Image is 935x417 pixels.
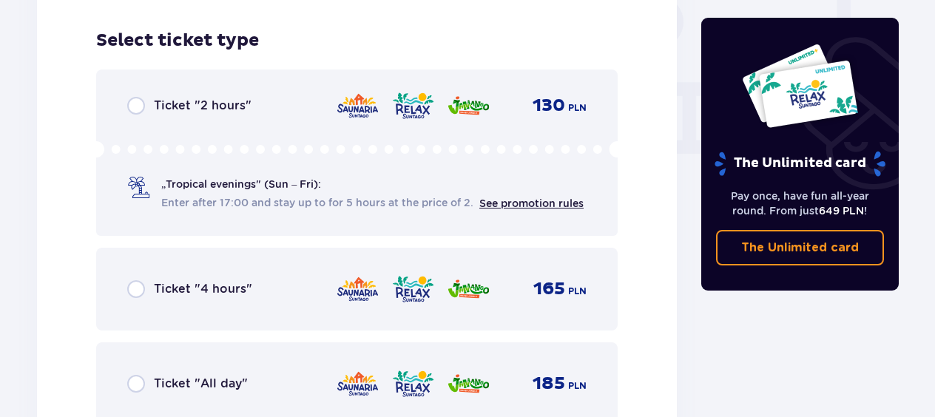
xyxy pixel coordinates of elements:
span: PLN [568,285,587,298]
img: Jamango [447,90,490,121]
img: Relax [391,368,435,399]
a: See promotion rules [479,197,584,209]
img: Saunaria [336,368,379,399]
img: Relax [391,90,435,121]
img: Relax [391,274,435,305]
span: 185 [533,373,565,395]
h3: Select ticket type [96,30,259,52]
img: Jamango [447,368,490,399]
span: 649 PLN [819,205,864,217]
img: Two entry cards to Suntago with the word 'UNLIMITED RELAX', featuring a white background with tro... [741,43,859,129]
img: Jamango [447,274,490,305]
span: PLN [568,101,587,115]
span: 130 [533,95,565,117]
img: Saunaria [336,274,379,305]
span: Ticket "4 hours" [154,281,252,297]
p: Pay once, have fun all-year round. From just ! [716,189,885,218]
a: The Unlimited card [716,230,885,265]
span: Ticket "2 hours" [154,98,252,114]
p: The Unlimited card [741,240,859,256]
span: Enter after 17:00 and stay up to for 5 hours at the price of 2. [161,195,473,210]
p: The Unlimited card [713,151,887,177]
img: Saunaria [336,90,379,121]
span: 165 [533,278,565,300]
span: PLN [568,379,587,393]
span: „Tropical evenings" (Sun – Fri): [161,177,321,191]
span: Ticket "All day" [154,376,248,392]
